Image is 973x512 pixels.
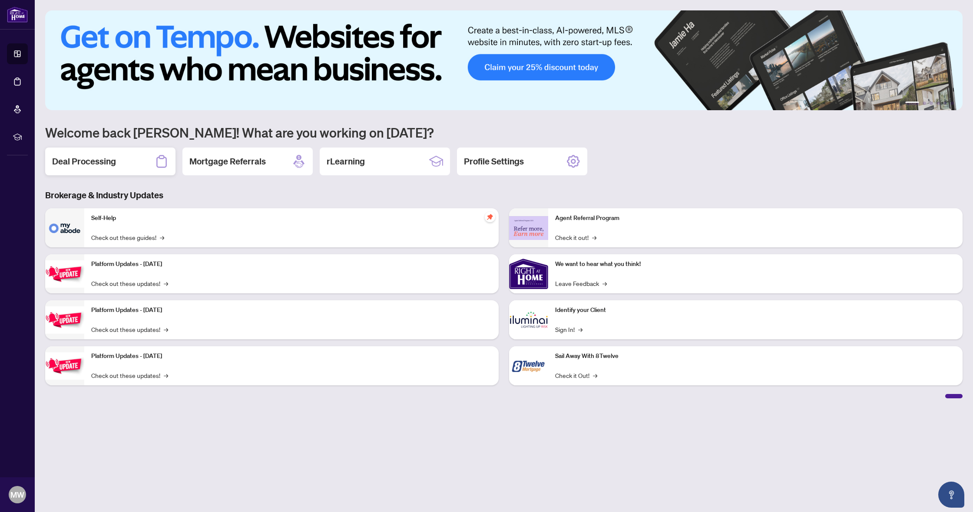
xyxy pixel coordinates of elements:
span: → [592,233,596,242]
h3: Brokerage & Industry Updates [45,189,963,201]
button: 5 [943,102,947,105]
p: We want to hear what you think! [555,259,956,269]
a: Check it out!→ [555,233,596,242]
img: Platform Updates - July 8, 2025 [45,306,84,334]
img: Platform Updates - June 23, 2025 [45,352,84,380]
span: pushpin [485,212,495,222]
button: 1 [905,102,919,105]
img: Platform Updates - July 21, 2025 [45,260,84,288]
img: Slide 0 [45,10,963,110]
button: Open asap [938,482,964,508]
p: Agent Referral Program [555,213,956,223]
h1: Welcome back [PERSON_NAME]! What are you working on [DATE]? [45,124,963,141]
span: → [164,279,168,288]
h2: Deal Processing [52,155,116,167]
span: → [602,279,607,288]
a: Sign In!→ [555,325,582,334]
span: MW [10,489,24,501]
img: Agent Referral Program [509,216,548,240]
a: Check out these updates!→ [91,325,168,334]
img: We want to hear what you think! [509,254,548,293]
p: Sail Away With 8Twelve [555,351,956,361]
h2: Profile Settings [464,155,524,167]
p: Platform Updates - [DATE] [91,305,492,315]
span: → [164,325,168,334]
img: logo [7,7,28,23]
a: Check out these guides!→ [91,233,164,242]
span: → [160,233,164,242]
p: Self-Help [91,213,492,223]
span: → [593,371,597,380]
a: Check it Out!→ [555,371,597,380]
img: Identify your Client [509,300,548,339]
a: Check out these updates!→ [91,279,168,288]
button: 6 [950,102,954,105]
p: Identify your Client [555,305,956,315]
button: 3 [930,102,933,105]
span: → [578,325,582,334]
p: Platform Updates - [DATE] [91,351,492,361]
a: Leave Feedback→ [555,279,607,288]
img: Sail Away With 8Twelve [509,346,548,385]
span: → [164,371,168,380]
p: Platform Updates - [DATE] [91,259,492,269]
button: 2 [923,102,926,105]
h2: rLearning [327,155,365,167]
h2: Mortgage Referrals [189,155,266,167]
img: Self-Help [45,208,84,247]
a: Check out these updates!→ [91,371,168,380]
button: 4 [937,102,940,105]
